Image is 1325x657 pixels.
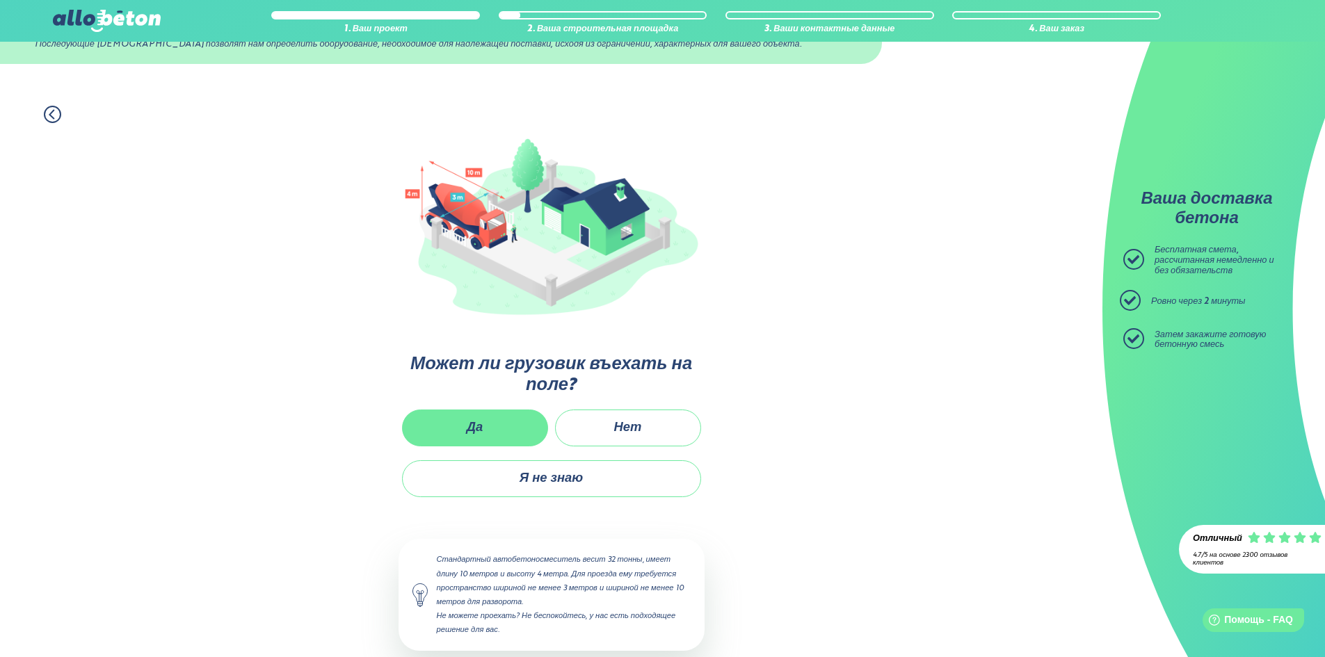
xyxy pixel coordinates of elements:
font: Ваша доставка бетона [1141,191,1272,227]
font: Я не знаю [520,472,583,485]
iframe: Справка по запуску виджетов [1201,603,1310,642]
font: Да [467,421,483,434]
font: Может ли грузовик въехать на поле? [410,356,692,394]
font: Бесплатная смета, рассчитанная немедленно и без обязательств [1155,245,1274,275]
font: 3. Ваши контактные данные [764,24,894,33]
font: Затем закажите готовую бетонную смесь [1155,330,1266,350]
font: 4.7/5 на основе 2300 отзывов клиентов [1193,552,1287,566]
img: аллобретон [53,10,160,32]
font: Ровно через 2 минуты [1151,297,1246,306]
font: 2. Ваша строительная площадка [527,24,678,33]
font: Нет [614,421,642,434]
font: Отличный [1193,534,1242,543]
font: 4. Ваш заказ [1029,24,1084,33]
font: Стандартный автобетоносмеситель весит 32 тонны, имеет длину 10 метров и высоту 4 метра. Для проез... [437,555,684,606]
font: Последующие [DEMOGRAPHIC_DATA] позволят нам определить оборудование, необходимое для надлежащей п... [35,40,802,49]
font: 1. Ваш проект [344,24,408,33]
font: Не можете проехать? Не беспокойтесь, у нас есть подходящее решение для вас. [437,612,676,634]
